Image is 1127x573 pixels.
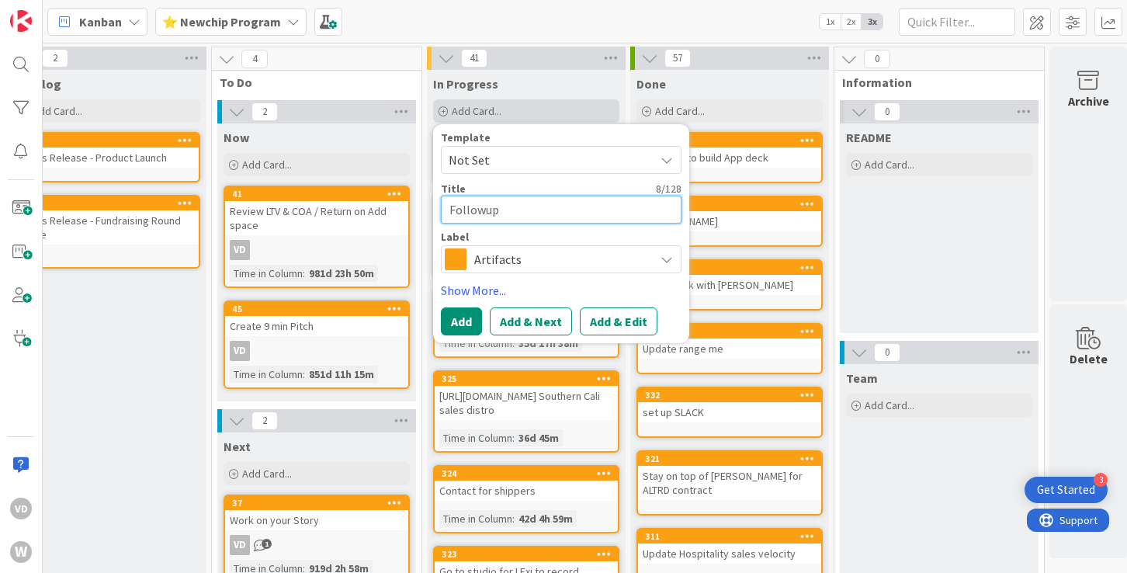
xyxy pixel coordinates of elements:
span: 2 [42,49,68,68]
div: 3Press Release - Fundraising Round Close [16,196,199,245]
div: VD [225,535,408,555]
div: 298 [638,325,821,339]
div: Circle back with [PERSON_NAME] [638,275,821,295]
div: 333Circle back with [PERSON_NAME] [638,261,821,295]
div: 325[URL][DOMAIN_NAME] Southern Cali sales distro [435,372,618,420]
span: Team [846,370,878,386]
span: 2x [841,14,862,30]
img: Visit kanbanzone.com [10,10,32,32]
span: 0 [874,102,900,121]
div: 330Chat GPT to build App deck [638,134,821,168]
div: Update Hospitality sales velocity [638,543,821,564]
div: 45Create 9 min Pitch [225,302,408,336]
span: : [512,429,515,446]
a: Show More... [441,281,681,300]
textarea: Followup [441,196,681,224]
div: 332 [638,388,821,402]
span: 2 [251,102,278,121]
div: 332 [645,390,821,401]
div: Press Release - Product Launch [16,148,199,168]
span: README [846,130,892,145]
div: 3 [16,196,199,210]
div: 321 [638,452,821,466]
span: 41 [461,49,487,68]
div: 333 [638,261,821,275]
div: VD [225,240,408,260]
div: [URL][DOMAIN_NAME] Southern Cali sales distro [435,386,618,420]
div: W [10,541,32,563]
div: Time in Column [439,510,512,527]
div: 331[PERSON_NAME] [638,197,821,231]
span: Add Card... [655,104,705,118]
div: Create 9 min Pitch [225,316,408,336]
div: 37Work on your Story [225,496,408,530]
div: 298 [645,326,821,337]
span: : [512,510,515,527]
div: 35d 17h 38m [515,335,582,352]
div: Stay on top of [PERSON_NAME] for ALTRD contract [638,466,821,500]
div: 6Press Release - Product Launch [16,134,199,168]
div: 331 [638,197,821,211]
div: 298Update range me [638,325,821,359]
div: [PERSON_NAME] [638,211,821,231]
div: 330 [638,134,821,148]
div: 36d 45m [515,429,563,446]
span: 0 [874,343,900,362]
button: Add & Edit [580,307,657,335]
div: 324 [435,467,618,481]
span: Information [842,75,1025,90]
div: Delete [1070,349,1108,368]
div: VD [10,498,32,519]
div: 6 [23,135,199,146]
span: 3x [862,14,883,30]
span: Add Card... [865,398,914,412]
span: Done [636,76,666,92]
div: Open Get Started checklist, remaining modules: 3 [1025,477,1108,503]
div: VD [230,535,250,555]
div: set up SLACK [638,402,821,422]
div: Time in Column [230,265,303,282]
div: 3 [23,198,199,209]
span: Next [224,439,251,454]
div: 3 [1094,473,1108,487]
div: 332set up SLACK [638,388,821,422]
div: VD [225,341,408,361]
div: 311 [638,530,821,543]
span: Now [224,130,249,145]
b: ⭐ Newchip Program [162,14,281,30]
span: Add Card... [242,467,292,481]
div: 324Contact for shippers [435,467,618,501]
div: 41Review LTV & COA / Return on Add space [225,187,408,235]
div: Work on your Story [225,510,408,530]
div: 41 [225,187,408,201]
div: Review LTV & COA / Return on Add space [225,201,408,235]
div: Update range me [638,339,821,359]
span: 57 [664,49,691,68]
div: 325 [435,372,618,386]
span: Template [441,132,491,143]
span: In Progress [433,76,498,92]
div: VD [230,341,250,361]
div: 330 [645,135,821,146]
div: 37 [225,496,408,510]
div: 981d 23h 50m [305,265,378,282]
div: 321Stay on top of [PERSON_NAME] for ALTRD contract [638,452,821,500]
span: Add Card... [242,158,292,172]
span: Label [441,231,469,242]
div: 6 [16,134,199,148]
span: To Do [220,75,402,90]
span: Artifacts [474,248,647,270]
div: 8 / 128 [470,182,681,196]
div: 45 [225,302,408,316]
span: : [512,335,515,352]
div: VD [230,240,250,260]
span: 0 [864,50,890,68]
span: Add Card... [865,158,914,172]
div: 325 [442,373,618,384]
div: 323 [435,547,618,561]
span: 1 [262,539,272,549]
button: Add & Next [490,307,572,335]
label: Title [441,182,466,196]
div: Press Release - Fundraising Round Close [16,210,199,245]
div: Archive [1068,92,1109,110]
